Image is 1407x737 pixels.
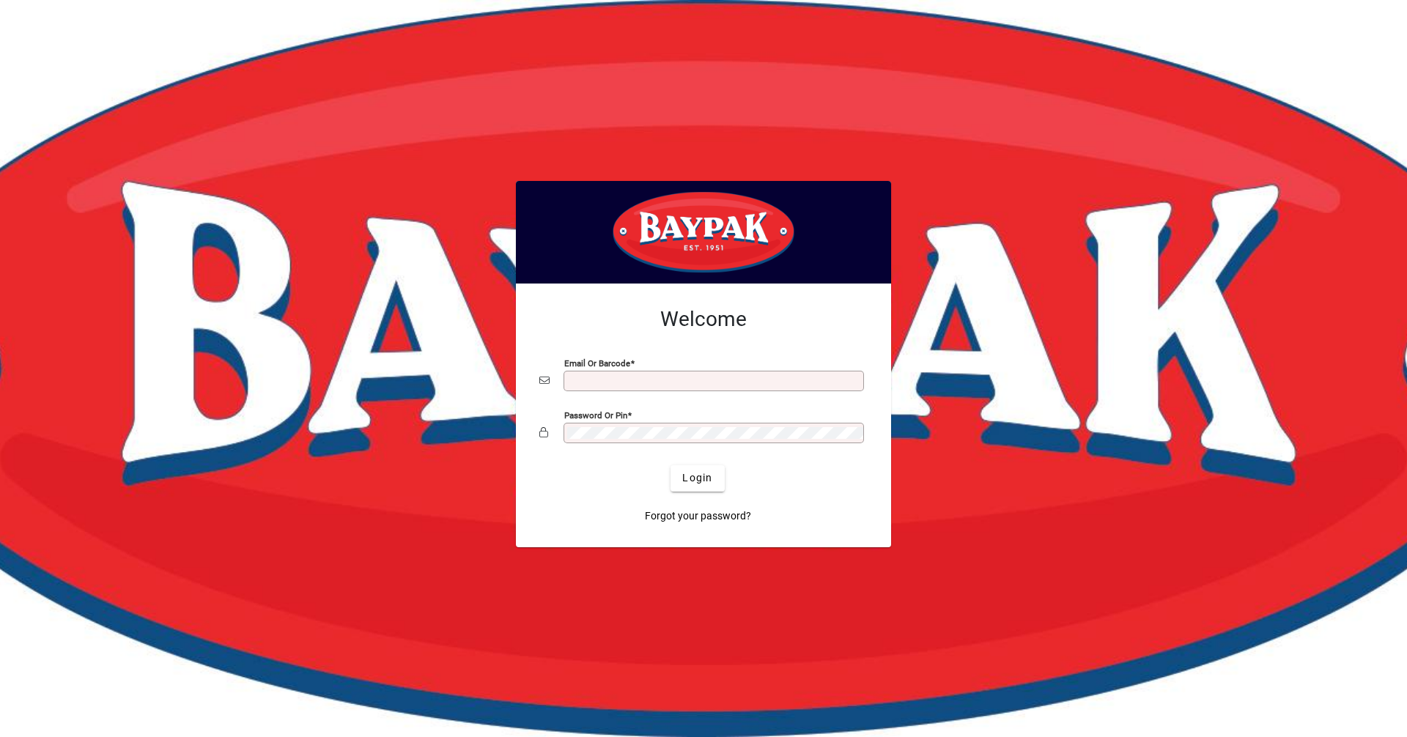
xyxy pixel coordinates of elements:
[639,503,757,530] a: Forgot your password?
[671,465,724,492] button: Login
[682,470,712,486] span: Login
[645,508,751,524] span: Forgot your password?
[539,307,868,332] h2: Welcome
[564,410,627,420] mat-label: Password or Pin
[564,358,630,368] mat-label: Email or Barcode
